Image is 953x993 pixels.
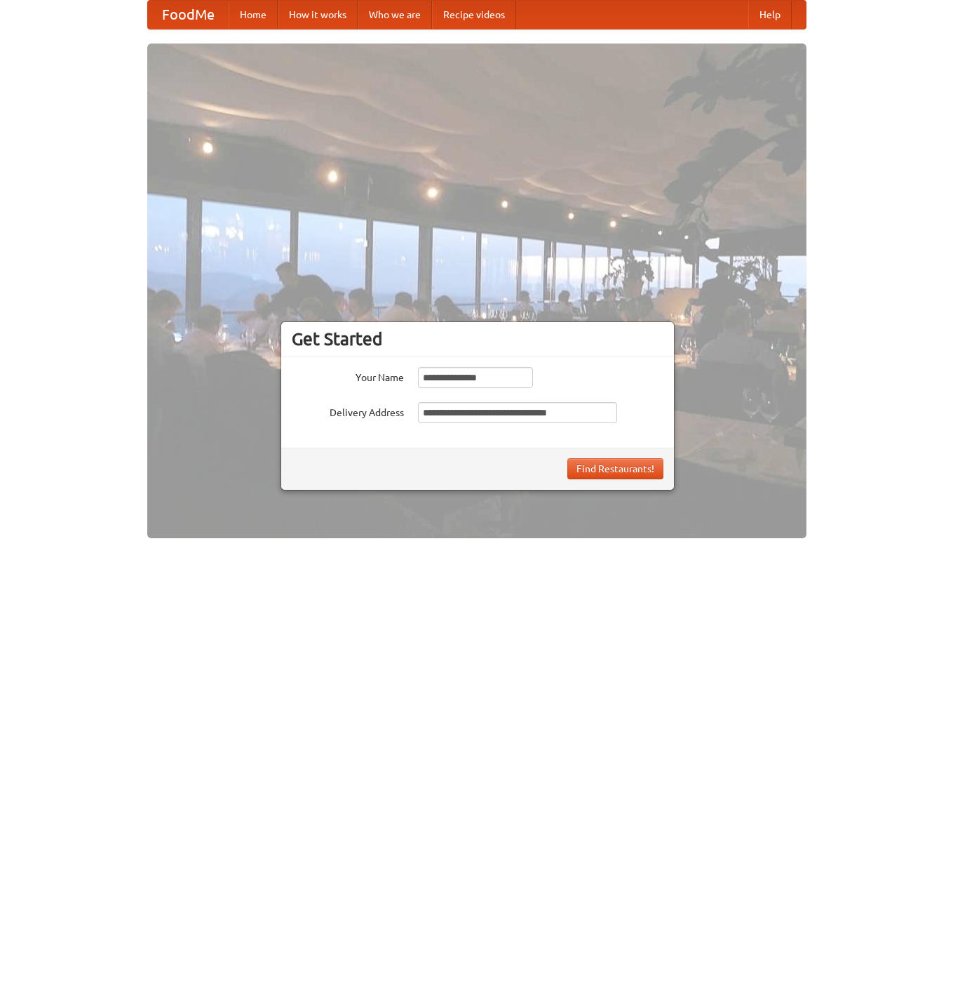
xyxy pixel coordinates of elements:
button: Find Restaurants! [567,458,663,479]
a: FoodMe [148,1,229,29]
a: How it works [278,1,358,29]
a: Who we are [358,1,432,29]
a: Help [748,1,792,29]
h3: Get Started [292,328,663,349]
label: Delivery Address [292,402,404,420]
a: Recipe videos [432,1,516,29]
a: Home [229,1,278,29]
label: Your Name [292,367,404,385]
